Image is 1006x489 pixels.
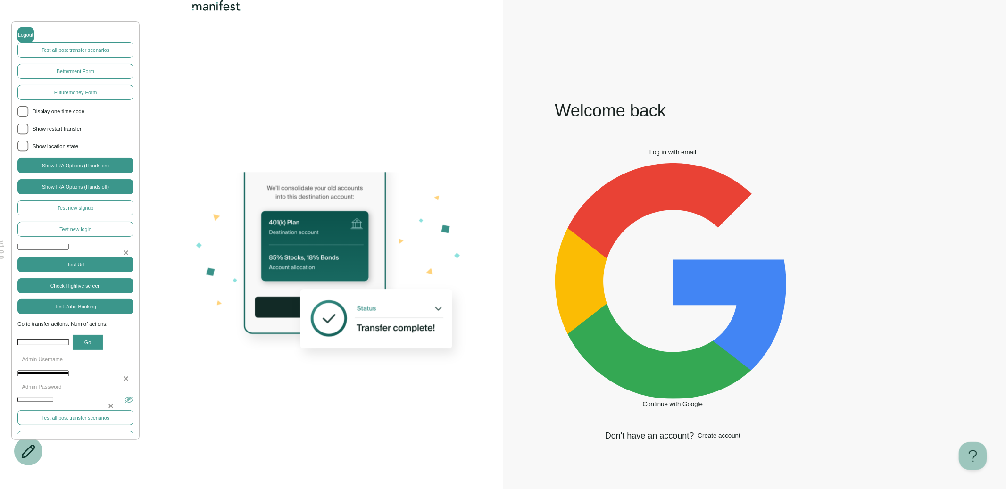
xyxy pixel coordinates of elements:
[643,400,703,407] span: Continue with Google
[33,125,133,133] span: Show restart transfer
[698,432,740,439] button: Create account
[959,442,987,470] iframe: Help Scout Beacon - Open
[17,299,133,314] button: Test Zoho Booking
[605,430,694,441] span: Don't have an account?
[17,383,133,391] p: Admin Password
[17,27,34,42] button: Logout
[17,179,133,194] button: Show IRA Options (Hands off)
[17,356,133,364] p: Admin Username
[17,42,133,58] button: Test all post transfer scenarios
[73,335,103,350] button: Go
[33,108,133,116] span: Display one time code
[17,222,133,237] button: Test new login
[555,163,791,407] button: Continue with Google
[17,124,133,135] li: Show restart transfer
[17,200,133,215] button: Test new signup
[17,320,133,329] span: Go to transfer actions. Num of actions:
[33,142,133,151] span: Show location state
[17,158,133,173] button: Show IRA Options (Hands on)
[17,64,133,79] button: Betterment Form
[555,99,666,122] h1: Welcome back
[555,149,791,156] button: Log in with email
[17,431,133,446] button: Test Cors
[17,410,133,425] button: Test all post transfer scenarios
[17,278,133,293] button: Check Highfive screen
[17,106,133,117] li: Display one time code
[17,141,133,152] li: Show location state
[17,85,133,100] button: Futuremoney Form
[649,149,696,156] span: Log in with email
[17,257,133,272] button: Test Url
